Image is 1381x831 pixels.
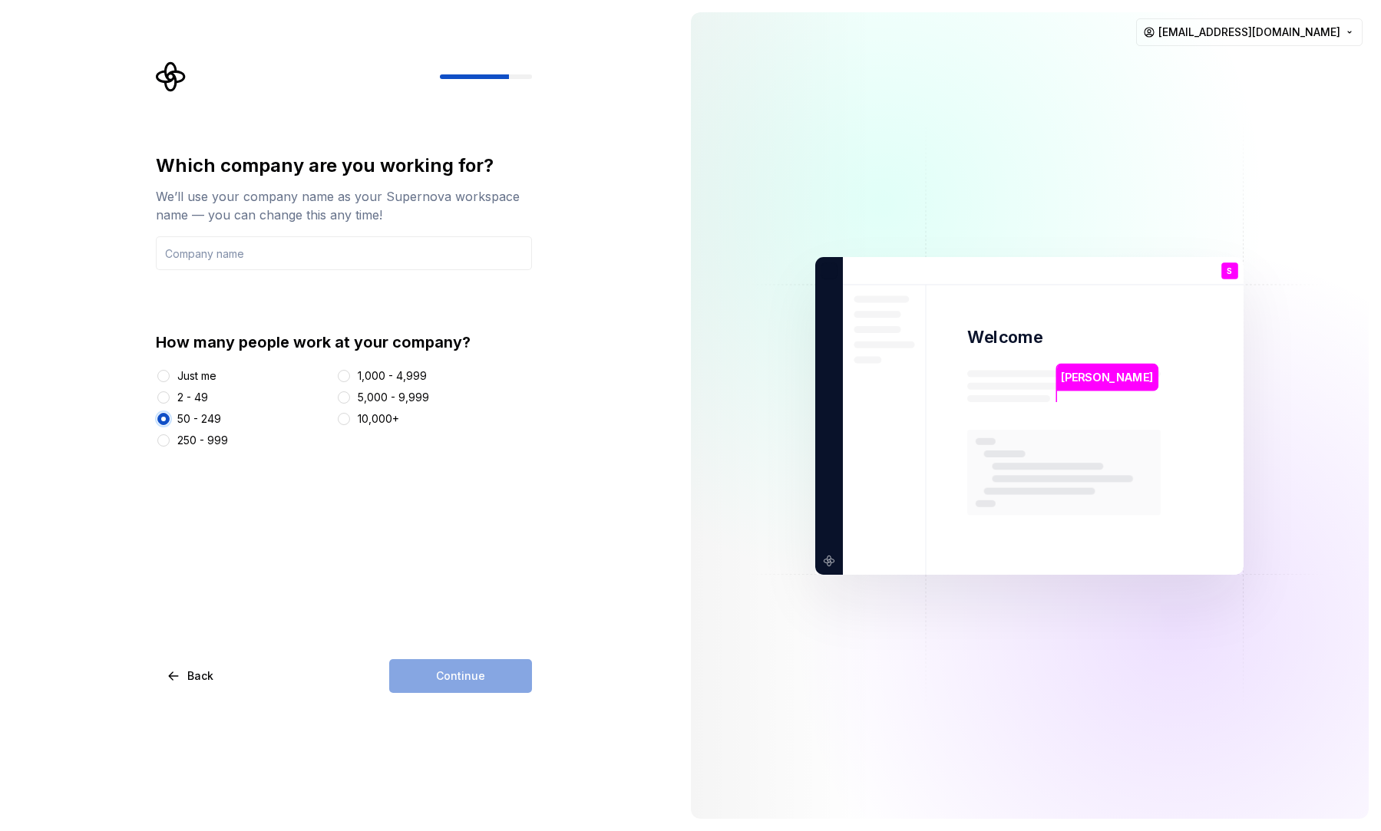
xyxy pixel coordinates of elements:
[177,433,228,448] div: 250 - 999
[967,326,1042,348] p: Welcome
[187,668,213,684] span: Back
[177,368,216,384] div: Just me
[358,368,427,384] div: 1,000 - 4,999
[156,61,187,92] svg: Supernova Logo
[156,187,532,224] div: We’ll use your company name as your Supernova workspace name — you can change this any time!
[1062,368,1154,385] p: [PERSON_NAME]
[1158,25,1340,40] span: [EMAIL_ADDRESS][DOMAIN_NAME]
[156,659,226,693] button: Back
[358,411,399,427] div: 10,000+
[177,411,221,427] div: 50 - 249
[1136,18,1363,46] button: [EMAIL_ADDRESS][DOMAIN_NAME]
[156,331,532,353] div: How many people work at your company?
[1227,266,1233,275] p: S
[156,153,532,178] div: Which company are you working for?
[156,236,532,270] input: Company name
[177,390,208,405] div: 2 - 49
[358,390,429,405] div: 5,000 - 9,999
